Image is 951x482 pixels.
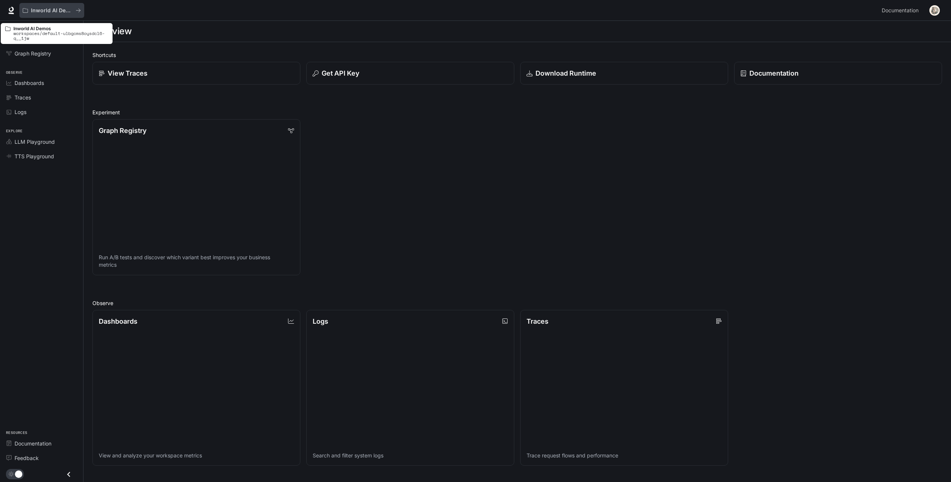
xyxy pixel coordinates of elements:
span: Logs [15,108,26,116]
a: TracesTrace request flows and performance [520,310,728,466]
span: Feedback [15,454,39,462]
a: TTS Playground [3,150,80,163]
p: Dashboards [99,316,138,326]
span: Dashboards [15,79,44,87]
span: Dark mode toggle [15,470,22,478]
a: Download Runtime [520,62,728,85]
a: Dashboards [3,76,80,89]
p: Documentation [749,68,799,78]
a: DashboardsView and analyze your workspace metrics [92,310,300,466]
a: Documentation [3,437,80,450]
button: Get API Key [306,62,514,85]
span: Graph Registry [15,50,51,57]
a: LLM Playground [3,135,80,148]
p: Traces [527,316,549,326]
button: User avatar [927,3,942,18]
span: LLM Playground [15,138,55,146]
span: TTS Playground [15,152,54,160]
a: Graph RegistryRun A/B tests and discover which variant best improves your business metrics [92,119,300,275]
h2: Observe [92,299,942,307]
h2: Experiment [92,108,942,116]
p: Graph Registry [99,126,146,136]
a: View Traces [92,62,300,85]
span: Documentation [882,6,919,15]
p: workspaces/default-ulbgcms8oysdcl6-q__1jw [13,31,108,41]
h2: Shortcuts [92,51,942,59]
p: Inworld AI Demos [13,26,108,31]
p: View and analyze your workspace metrics [99,452,294,459]
button: Close drawer [60,467,77,482]
p: Run A/B tests and discover which variant best improves your business metrics [99,254,294,269]
p: Search and filter system logs [313,452,508,459]
p: Download Runtime [535,68,596,78]
span: Traces [15,93,31,101]
p: Get API Key [322,68,359,78]
img: User avatar [929,5,940,16]
a: Documentation [734,62,942,85]
a: Graph Registry [3,47,80,60]
a: Documentation [879,3,924,18]
button: All workspaces [19,3,84,18]
p: Trace request flows and performance [527,452,722,459]
a: Logs [3,105,80,118]
span: Documentation [15,440,51,447]
a: Feedback [3,451,80,464]
p: Logs [313,316,328,326]
a: Traces [3,91,80,104]
p: View Traces [108,68,148,78]
a: LogsSearch and filter system logs [306,310,514,466]
p: Inworld AI Demos [31,7,73,14]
